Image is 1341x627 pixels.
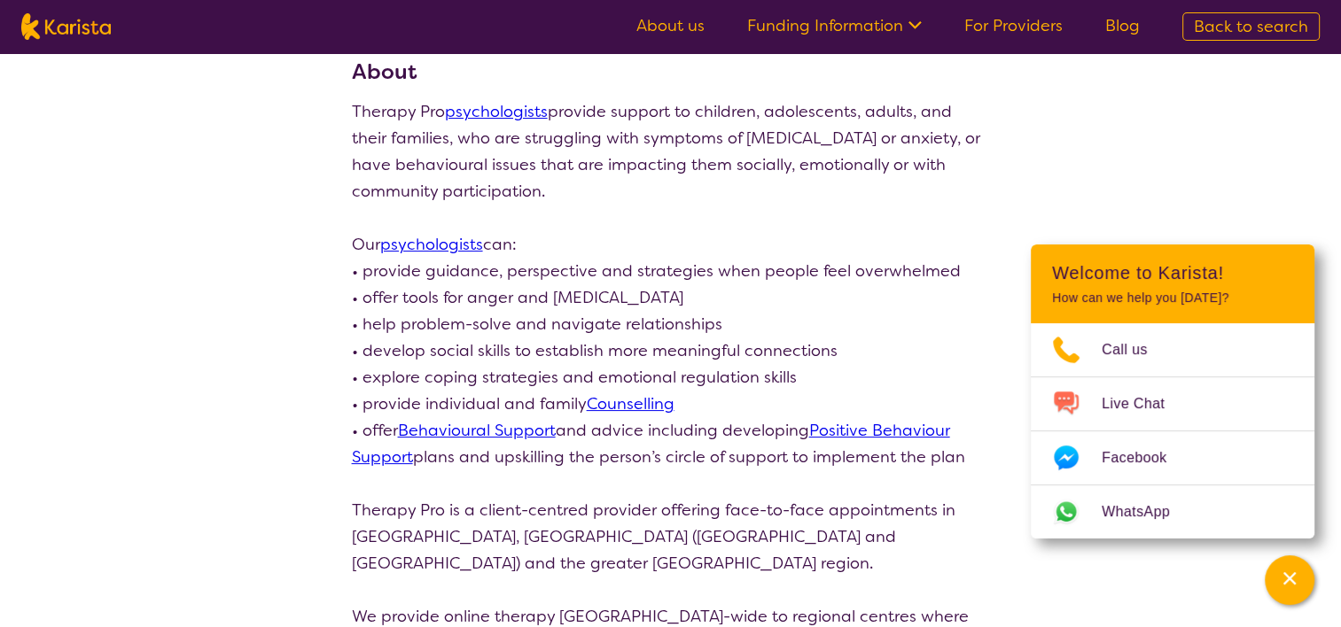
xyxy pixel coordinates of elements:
a: Web link opens in a new tab. [1031,485,1314,538]
h2: Welcome to Karista! [1052,262,1293,283]
a: Back to search [1182,12,1320,41]
a: Funding Information [747,15,922,36]
h3: About [352,56,990,88]
span: Live Chat [1102,391,1186,417]
span: Call us [1102,337,1169,363]
a: For Providers [964,15,1063,36]
span: Back to search [1194,16,1308,37]
button: Channel Menu [1265,555,1314,605]
p: • provide individual and family [352,391,990,417]
a: Blog [1105,15,1140,36]
a: psychologists [380,234,483,255]
p: • offer tools for anger and [MEDICAL_DATA] [352,284,990,311]
p: How can we help you [DATE]? [1052,290,1293,306]
p: Our can: [352,231,990,258]
p: • explore coping strategies and emotional regulation skills [352,364,990,391]
p: • offer and advice including developing plans and upskilling the person’s circle of support to im... [352,417,990,470]
a: Counselling [587,393,674,414]
div: Channel Menu [1031,244,1314,538]
a: psychologists [445,101,548,122]
img: Karista logo [21,13,111,40]
p: • help problem-solve and navigate relationships [352,311,990,337]
span: Facebook [1102,445,1188,471]
a: Behavioural Support [398,420,556,441]
p: Therapy Pro is a client-centred provider offering face-to-face appointments in [GEOGRAPHIC_DATA],... [352,497,990,577]
ul: Choose channel [1031,323,1314,538]
a: About us [636,15,705,36]
p: • develop social skills to establish more meaningful connections [352,337,990,364]
p: Therapy Pro provide support to children, adolescents, adults, and their families, who are struggl... [352,98,990,205]
p: • provide guidance, perspective and strategies when people feel overwhelmed [352,258,990,284]
span: WhatsApp [1102,499,1191,525]
a: Positive Behaviour Support [352,420,950,468]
